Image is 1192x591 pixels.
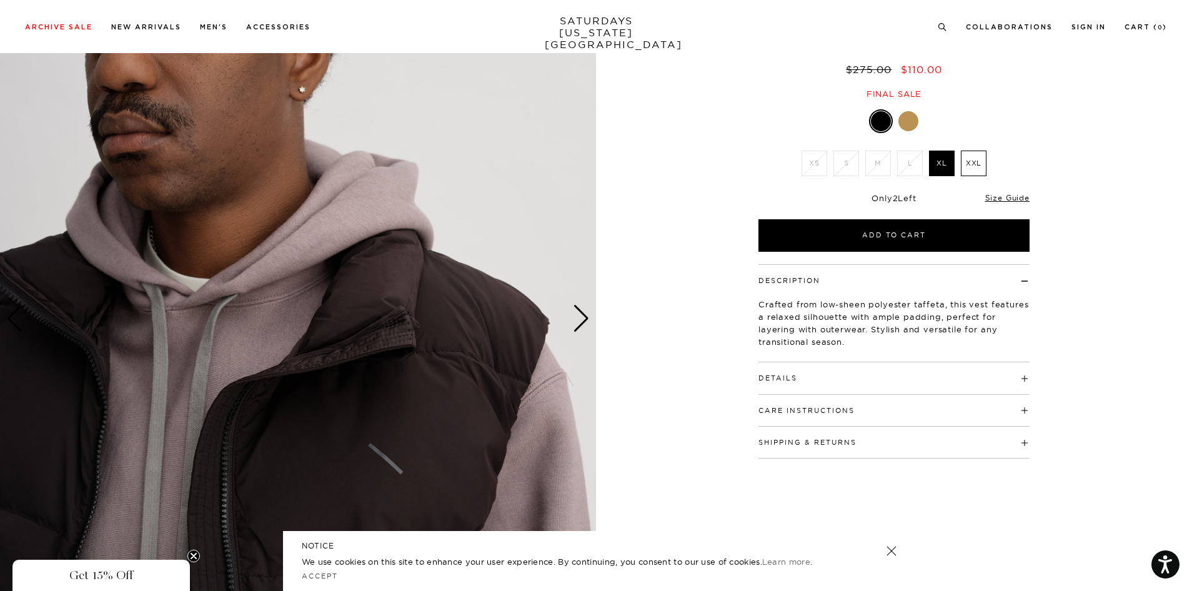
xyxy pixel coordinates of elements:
del: $275.00 [846,63,896,76]
div: Final sale [757,89,1031,99]
a: Collaborations [966,24,1053,31]
button: Details [758,375,797,382]
small: 0 [1158,25,1163,31]
a: Learn more [762,557,810,567]
div: Previous slide [6,305,23,332]
a: SATURDAYS[US_STATE][GEOGRAPHIC_DATA] [545,15,648,51]
button: Description [758,277,820,284]
a: Accessories [246,24,310,31]
span: 2 [893,193,898,203]
span: $110.00 [901,63,942,76]
a: Size Guide [985,193,1030,202]
button: Shipping & Returns [758,439,857,446]
button: Add to Cart [758,219,1030,252]
p: We use cookies on this site to enhance your user experience. By continuing, you consent to our us... [302,555,846,568]
a: Men's [200,24,227,31]
div: Next slide [573,305,590,332]
button: Close teaser [187,550,200,562]
h5: NOTICE [302,540,890,552]
a: Cart (0) [1125,24,1167,31]
a: Archive Sale [25,24,92,31]
label: XL [929,151,955,176]
a: Accept [302,572,338,580]
div: Only Left [758,193,1030,204]
a: New Arrivals [111,24,181,31]
div: Get 15% OffClose teaser [12,560,190,591]
button: Care Instructions [758,407,855,414]
a: Sign In [1071,24,1106,31]
p: Crafted from low-sheen polyester taffeta, this vest features a relaxed silhouette with ample padd... [758,298,1030,348]
span: Get 15% Off [69,568,133,583]
label: XXL [961,151,986,176]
